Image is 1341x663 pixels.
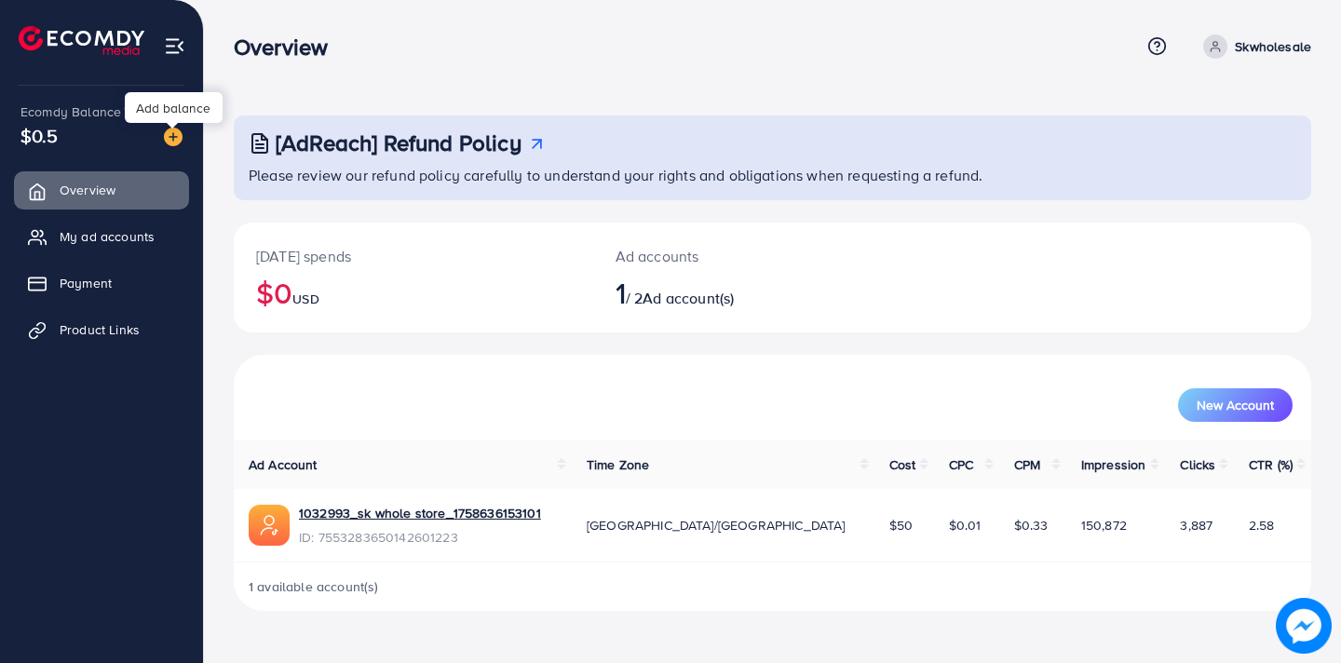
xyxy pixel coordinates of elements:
[616,245,840,267] p: Ad accounts
[256,275,571,310] h2: $0
[14,218,189,255] a: My ad accounts
[60,274,112,292] span: Payment
[889,516,913,534] span: $50
[587,455,649,474] span: Time Zone
[1249,455,1293,474] span: CTR (%)
[1081,455,1146,474] span: Impression
[20,122,59,149] span: $0.5
[949,455,973,474] span: CPC
[256,245,571,267] p: [DATE] spends
[616,275,840,310] h2: / 2
[1196,34,1311,59] a: Skwholesale
[1180,455,1215,474] span: Clicks
[234,34,343,61] h3: Overview
[276,129,521,156] h3: [AdReach] Refund Policy
[1235,35,1311,58] p: Skwholesale
[1178,388,1293,422] button: New Account
[1014,516,1049,534] span: $0.33
[60,181,115,199] span: Overview
[60,320,140,339] span: Product Links
[949,516,982,534] span: $0.01
[616,271,626,314] span: 1
[14,171,189,209] a: Overview
[249,577,379,596] span: 1 available account(s)
[1276,598,1332,654] img: image
[889,455,916,474] span: Cost
[19,26,144,55] img: logo
[1180,516,1212,534] span: 3,887
[1014,455,1040,474] span: CPM
[164,35,185,57] img: menu
[60,227,155,246] span: My ad accounts
[643,288,734,308] span: Ad account(s)
[1197,399,1274,412] span: New Account
[20,102,121,121] span: Ecomdy Balance
[14,264,189,302] a: Payment
[249,164,1300,186] p: Please review our refund policy carefully to understand your rights and obligations when requesti...
[249,455,318,474] span: Ad Account
[292,290,318,308] span: USD
[1249,516,1275,534] span: 2.58
[164,128,183,146] img: image
[299,504,541,522] a: 1032993_sk whole store_1758636153101
[1081,516,1127,534] span: 150,872
[299,528,541,547] span: ID: 7553283650142601223
[587,516,846,534] span: [GEOGRAPHIC_DATA]/[GEOGRAPHIC_DATA]
[125,92,223,123] div: Add balance
[14,311,189,348] a: Product Links
[249,505,290,546] img: ic-ads-acc.e4c84228.svg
